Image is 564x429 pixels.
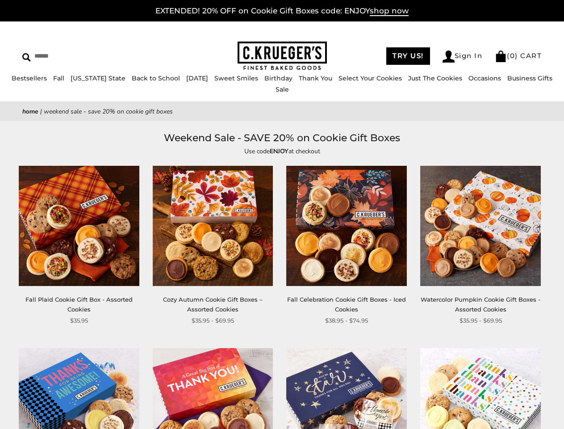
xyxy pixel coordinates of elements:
[40,107,42,116] span: |
[153,166,273,286] img: Cozy Autumn Cookie Gift Boxes – Assorted Cookies
[507,74,552,82] a: Business Gifts
[71,74,125,82] a: [US_STATE] State
[53,74,64,82] a: Fall
[421,296,540,312] a: Watercolor Pumpkin Cookie Gift Boxes - Assorted Cookies
[155,6,409,16] a: EXTENDED! 20% OFF on Cookie Gift Boxes code: ENJOYshop now
[22,49,141,63] input: Search
[276,85,289,93] a: Sale
[495,50,507,62] img: Bag
[443,50,455,63] img: Account
[22,107,38,116] a: Home
[270,147,288,156] strong: ENJOY
[286,166,407,286] img: Fall Celebration Cookie Gift Boxes - Iced Cookies
[22,53,31,62] img: Search
[22,106,542,117] nav: breadcrumbs
[338,74,402,82] a: Select Your Cookies
[264,74,292,82] a: Birthday
[77,146,488,156] p: Use code at checkout
[163,296,263,312] a: Cozy Autumn Cookie Gift Boxes – Assorted Cookies
[19,166,139,286] img: Fall Plaid Cookie Gift Box - Assorted Cookies
[287,296,406,312] a: Fall Celebration Cookie Gift Boxes - Iced Cookies
[408,74,462,82] a: Just The Cookies
[214,74,258,82] a: Sweet Smiles
[186,74,208,82] a: [DATE]
[36,130,528,146] h1: Weekend Sale - SAVE 20% on Cookie Gift Boxes
[420,166,541,286] img: Watercolor Pumpkin Cookie Gift Boxes - Assorted Cookies
[510,51,515,60] span: 0
[12,74,47,82] a: Bestsellers
[468,74,501,82] a: Occasions
[192,316,234,325] span: $35.95 - $69.95
[386,47,430,65] a: TRY US!
[44,107,173,116] span: Weekend Sale - SAVE 20% on Cookie Gift Boxes
[495,51,542,60] a: (0) CART
[238,42,327,71] img: C.KRUEGER'S
[325,316,368,325] span: $38.95 - $74.95
[70,316,88,325] span: $35.95
[370,6,409,16] span: shop now
[460,316,502,325] span: $35.95 - $69.95
[443,50,483,63] a: Sign In
[299,74,332,82] a: Thank You
[25,296,133,312] a: Fall Plaid Cookie Gift Box - Assorted Cookies
[132,74,180,82] a: Back to School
